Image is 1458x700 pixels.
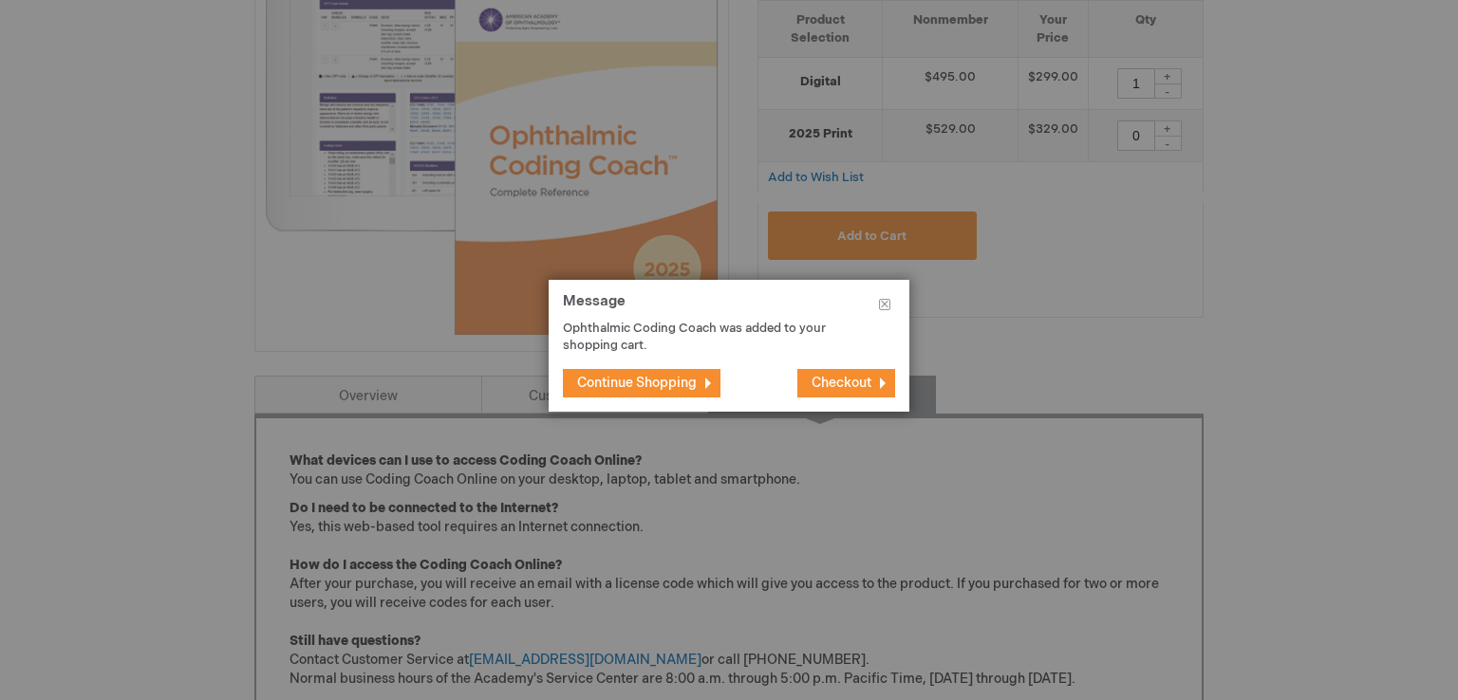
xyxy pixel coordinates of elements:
button: Continue Shopping [563,369,720,397]
button: Checkout [797,369,895,397]
span: Continue Shopping [577,375,697,391]
p: Ophthalmic Coding Coach was added to your shopping cart. [563,320,867,355]
span: Checkout [812,375,871,391]
h1: Message [563,294,895,320]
